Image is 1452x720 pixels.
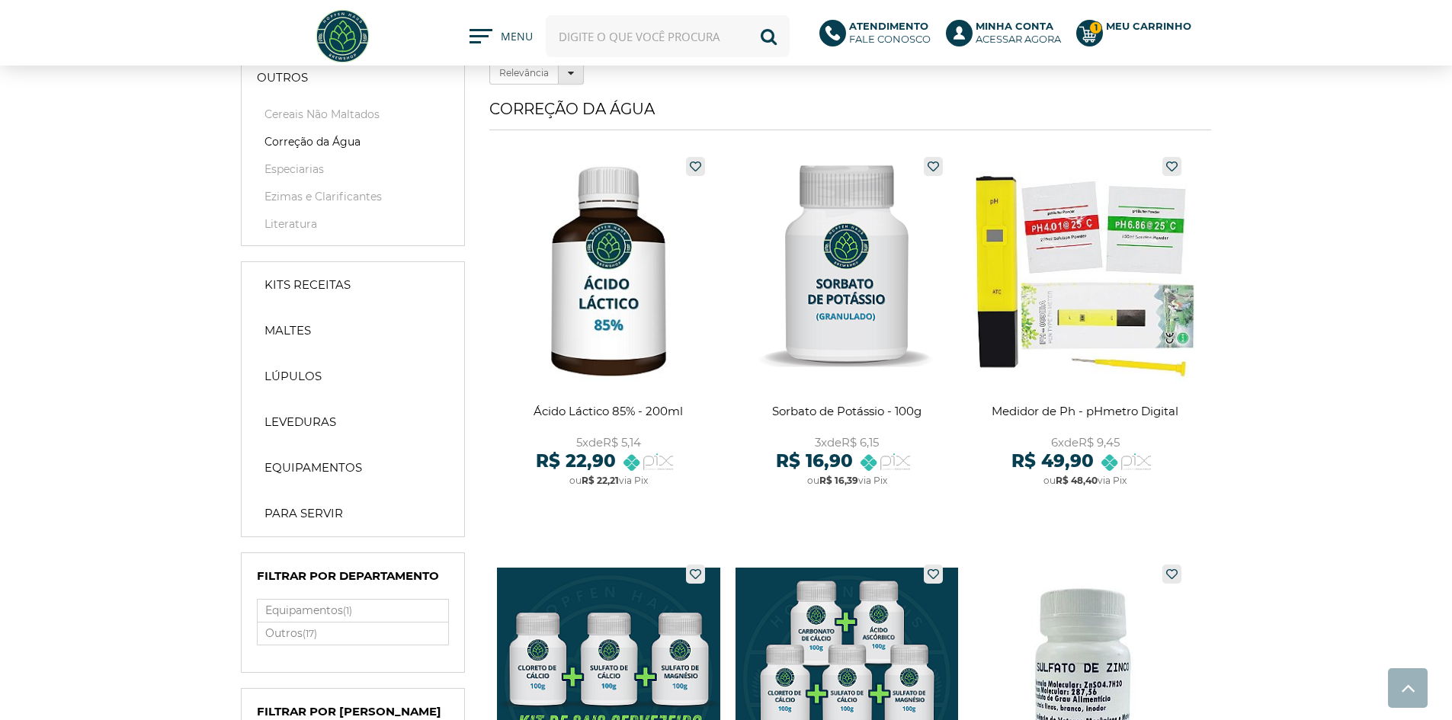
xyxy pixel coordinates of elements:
[264,460,362,475] strong: Equipamentos
[258,600,448,622] label: Equipamentos
[497,149,720,504] a: Ácido Láctico 85% - 200ml
[946,20,1061,53] a: Minha ContaAcessar agora
[242,62,464,93] a: Outros
[257,568,449,591] h4: Filtrar por Departamento
[976,20,1061,46] p: Acessar agora
[343,605,352,616] small: (1)
[973,149,1197,504] a: Medidor de Ph - pHmetro Digital
[257,216,449,232] a: Literatura
[257,162,449,177] a: Especiarias
[258,600,448,622] a: Equipamentos(1)
[501,29,530,52] span: MENU
[849,20,928,32] b: Atendimento
[314,8,371,65] img: Hopfen Haus BrewShop
[976,20,1053,32] b: Minha Conta
[249,270,457,300] a: Kits Receitas
[258,622,448,645] label: Outros
[264,369,322,384] strong: Lúpulos
[819,20,931,53] a: AtendimentoFale conosco
[257,134,449,149] a: Correção da Água
[264,323,311,338] strong: Maltes
[249,453,457,483] a: Equipamentos
[303,628,317,639] small: (17)
[489,62,559,85] label: Relevância
[258,622,448,645] a: Outros(17)
[249,498,457,529] a: Para Servir
[249,407,457,437] a: Leveduras
[748,15,790,57] button: Buscar
[264,277,351,293] strong: Kits Receitas
[257,70,308,85] strong: Outros
[249,315,457,346] a: Maltes
[489,100,1211,130] h1: Correção da Água
[736,149,959,504] a: Sorbato de Potássio - 100g
[257,107,449,122] a: Cereais Não Maltados
[257,189,449,204] a: Ezimas e Clarificantes
[1089,21,1102,34] strong: 1
[249,361,457,392] a: Lúpulos
[264,506,343,521] strong: Para Servir
[264,414,336,430] strong: Leveduras
[470,29,530,44] button: MENU
[546,15,790,57] input: Digite o que você procura
[849,20,931,46] p: Fale conosco
[1106,20,1191,32] b: Meu Carrinho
